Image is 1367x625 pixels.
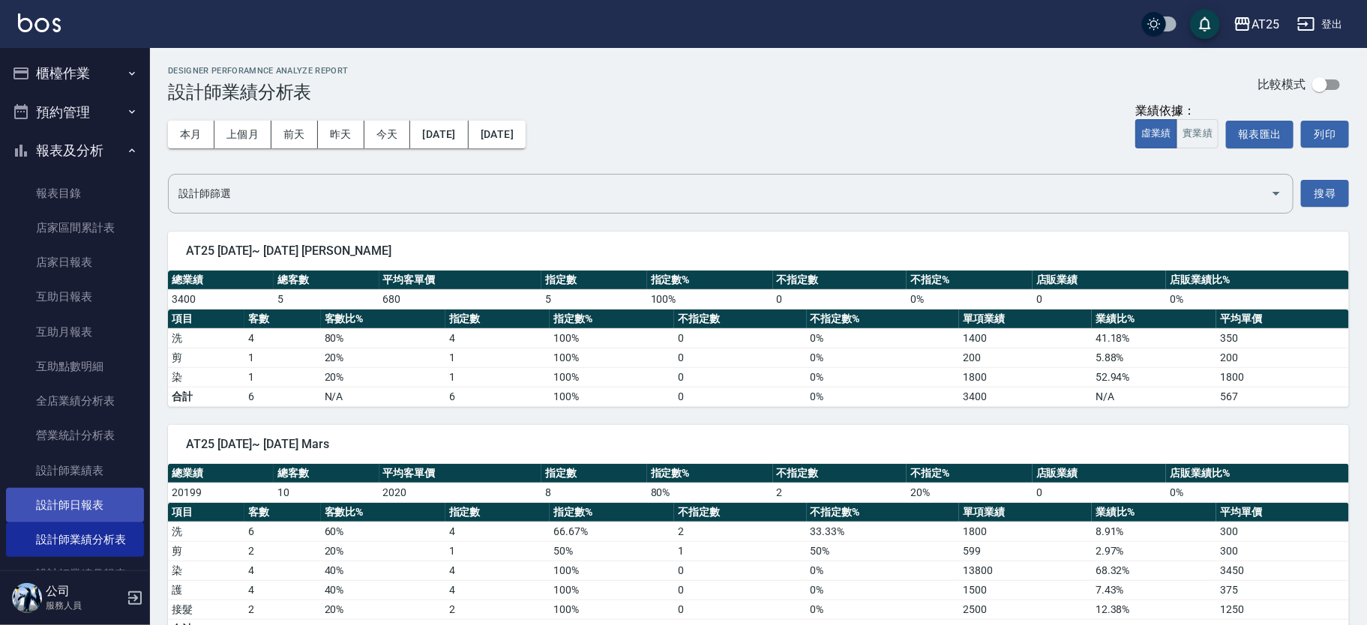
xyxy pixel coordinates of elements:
td: 7.43 % [1092,580,1216,600]
td: 1800 [959,522,1092,541]
td: 0 [1033,483,1167,502]
a: 設計師業績月報表 [6,557,144,591]
td: 100 % [550,600,674,619]
td: 20 % [321,541,445,561]
td: 0 % [907,289,1033,309]
td: 4 [244,580,321,600]
td: 2020 [379,483,541,502]
a: 店家日報表 [6,245,144,280]
td: 4 [445,580,550,600]
th: 平均單價 [1216,310,1349,329]
th: 業績比% [1092,503,1216,522]
td: 洗 [168,328,244,348]
td: 0 [674,328,807,348]
td: 0 [1033,289,1167,309]
td: 50 % [807,541,960,561]
th: 指定數 [445,503,550,522]
p: 比較模式 [1258,76,1306,92]
td: 20 % [321,348,445,367]
th: 店販業績 [1033,271,1167,290]
td: 50 % [550,541,674,561]
th: 業績比% [1092,310,1216,329]
table: a dense table [168,464,1349,503]
td: 13800 [959,561,1092,580]
td: 0% [807,387,960,406]
td: 6 [244,387,321,406]
button: 預約管理 [6,93,144,132]
button: 報表及分析 [6,131,144,170]
span: AT25 [DATE]~ [DATE] [PERSON_NAME] [186,244,1331,259]
td: 剪 [168,348,244,367]
td: 300 [1216,522,1349,541]
a: 營業統計分析表 [6,418,144,453]
button: save [1190,9,1220,39]
th: 指定數 [541,271,647,290]
td: 200 [1216,348,1349,367]
td: 2500 [959,600,1092,619]
td: 0 % [807,348,960,367]
td: 1500 [959,580,1092,600]
td: 80 % [647,483,773,502]
p: 服務人員 [46,599,122,612]
td: 0 % [1166,483,1349,502]
button: 實業績 [1177,119,1219,148]
img: Logo [18,13,61,32]
td: 100 % [550,580,674,600]
a: 設計師業績分析表 [6,522,144,557]
button: Open [1264,181,1288,205]
button: 櫃檯作業 [6,54,144,93]
th: 總客數 [274,464,379,483]
button: AT25 [1228,9,1285,40]
td: N/A [321,387,445,406]
button: 昨天 [318,121,364,148]
td: 10 [274,483,379,502]
td: 5 [541,289,647,309]
td: 0 [674,387,807,406]
th: 不指定數 [674,310,807,329]
th: 不指定% [907,271,1033,290]
td: 200 [959,348,1092,367]
td: 染 [168,561,244,580]
td: 1400 [959,328,1092,348]
th: 平均單價 [1216,503,1349,522]
th: 平均客單價 [379,464,541,483]
th: 客數 [244,310,321,329]
td: 41.18 % [1092,328,1216,348]
td: 1250 [1216,600,1349,619]
td: 40 % [321,580,445,600]
td: 40 % [321,561,445,580]
td: 0 % [807,328,960,348]
span: AT25 [DATE]~ [DATE] Mars [186,437,1331,452]
td: 52.94 % [1092,367,1216,387]
th: 指定數 [541,464,647,483]
td: 1 [674,541,807,561]
td: 100% [550,387,674,406]
a: 報表目錄 [6,176,144,211]
button: 列印 [1301,121,1349,148]
a: 全店業績分析表 [6,384,144,418]
td: 100 % [647,289,773,309]
td: 20 % [907,483,1033,502]
td: 0 % [1166,289,1349,309]
td: N/A [1092,387,1216,406]
td: 20 % [321,600,445,619]
td: 5 [274,289,379,309]
td: 3400 [168,289,274,309]
th: 項目 [168,503,244,522]
td: 2 [445,600,550,619]
button: 今天 [364,121,411,148]
th: 總業績 [168,464,274,483]
td: 0 [674,367,807,387]
th: 客數比% [321,310,445,329]
td: 接髮 [168,600,244,619]
td: 680 [379,289,541,309]
th: 指定數 [445,310,550,329]
div: AT25 [1252,15,1279,34]
th: 指定數% [647,271,773,290]
td: 100 % [550,328,674,348]
td: 1 [244,348,321,367]
th: 單項業績 [959,310,1092,329]
td: 4 [244,328,321,348]
td: 2 [244,541,321,561]
th: 項目 [168,310,244,329]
